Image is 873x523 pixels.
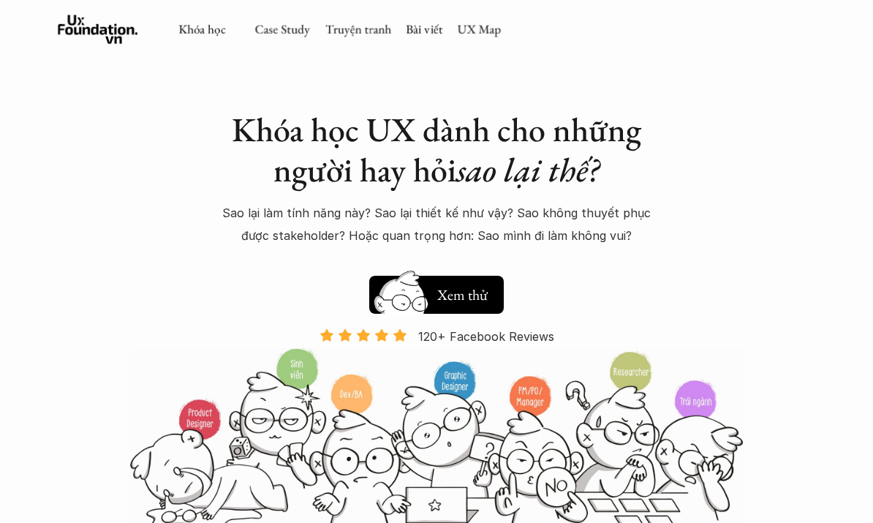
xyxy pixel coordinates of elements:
a: Khóa học [178,21,225,37]
a: UX Map [457,21,501,37]
p: 120+ Facebook Reviews [418,326,554,347]
a: Bài viết [406,21,442,37]
em: sao lại thế? [456,148,600,192]
a: Xem thử [369,268,504,314]
a: Truyện tranh [325,21,391,37]
h5: Xem thử [435,285,489,305]
h1: Khóa học UX dành cho những người hay hỏi [219,110,654,190]
p: Sao lại làm tính năng này? Sao lại thiết kế như vậy? Sao không thuyết phục được stakeholder? Hoặc... [219,202,654,247]
a: Case Study [254,21,310,37]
